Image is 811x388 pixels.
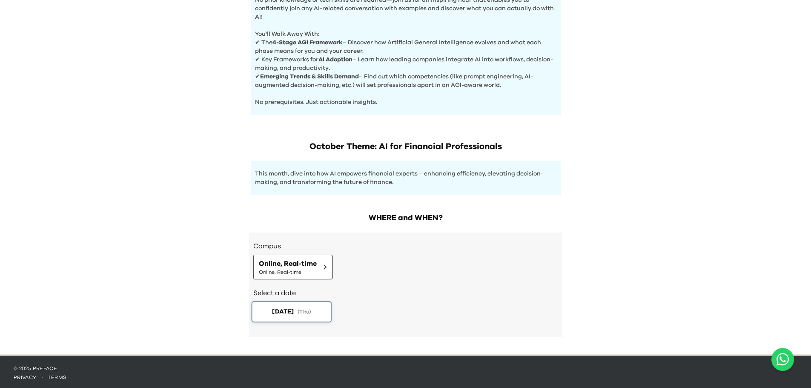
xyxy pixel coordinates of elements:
[259,269,317,276] span: Online, Real-time
[272,40,343,46] b: 4-Stage AGI Framework
[255,72,556,89] p: ✔ – Find out which competencies (like prompt engineering, AI-augmented decision-making, etc.) wil...
[251,301,332,322] button: [DATE](Thu)
[253,241,558,251] h3: Campus
[253,288,558,298] h2: Select a date
[255,89,556,106] p: No prerequisites. Just actionable insights.
[253,255,332,279] button: Online, Real-timeOnline, Real-time
[48,375,67,380] a: terms
[14,375,37,380] a: privacy
[771,348,794,371] a: Chat with us on WhatsApp
[259,259,317,269] span: Online, Real-time
[37,375,48,380] span: ·
[298,308,311,315] span: ( Thu )
[272,307,294,316] span: [DATE]
[255,38,556,55] p: ✔ The – Discover how Artificial General Intelligence evolves and what each phase means for you an...
[255,55,556,72] p: ✔ Key Frameworks for – Learn how leading companies integrate AI into workflows, decision-making, ...
[255,170,556,187] p: This month, dive into how AI empowers financial experts—enhancing efficiency, elevating decision-...
[251,141,561,152] h1: October Theme: AI for Financial Professionals
[14,365,797,372] p: © 2025 Preface
[260,74,359,80] b: Emerging Trends & Skills Demand
[249,212,562,224] h2: WHERE and WHEN?
[318,57,352,63] b: AI Adoption
[771,348,794,371] button: Open WhatsApp chat
[255,21,556,38] p: You'll Walk Away With:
